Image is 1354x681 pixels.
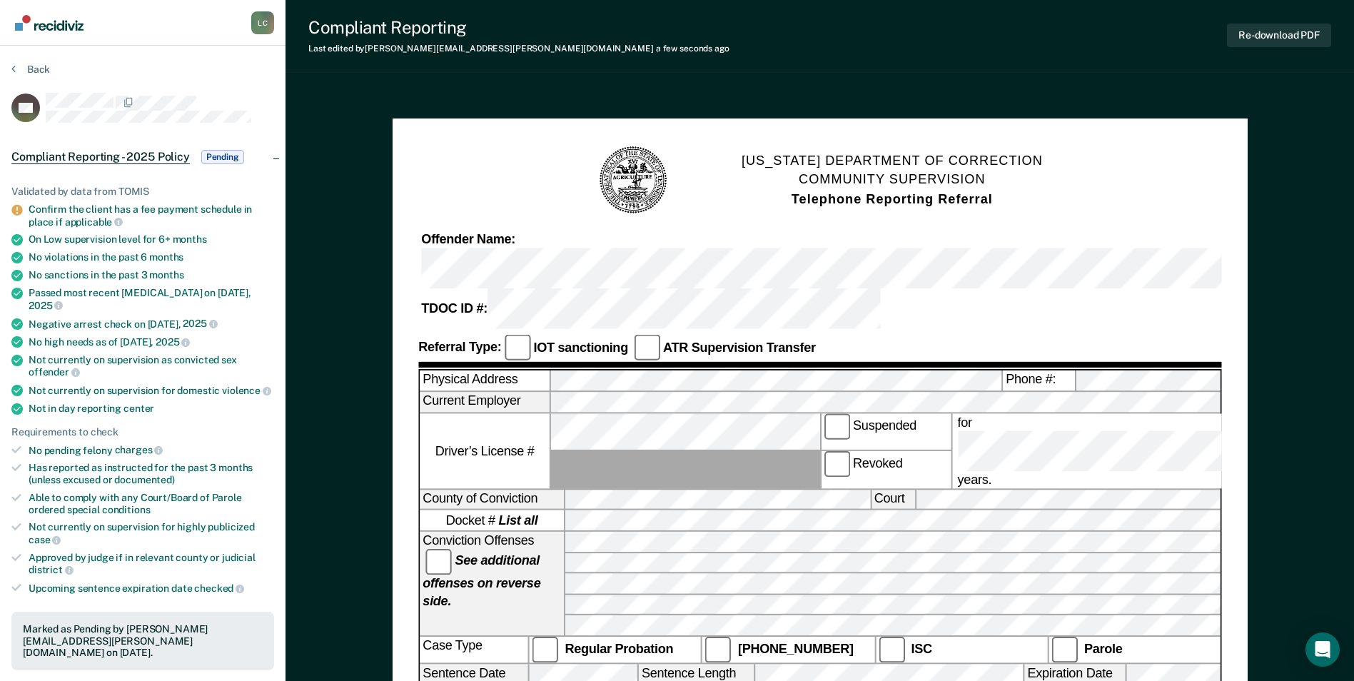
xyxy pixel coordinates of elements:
span: Pending [201,150,244,164]
input: Revoked [824,452,849,478]
input: IOT sanctioning [504,335,530,360]
div: Marked as Pending by [PERSON_NAME][EMAIL_ADDRESS][PERSON_NAME][DOMAIN_NAME] on [DATE]. [23,623,263,659]
div: Not currently on supervision as convicted sex [29,354,274,378]
span: checked [194,582,244,594]
strong: See additional offenses on reverse side. [423,554,540,608]
strong: Parole [1084,642,1123,656]
span: 2025 [183,318,217,329]
div: Validated by data from TOMIS [11,186,274,198]
div: Last edited by [PERSON_NAME][EMAIL_ADDRESS][PERSON_NAME][DOMAIN_NAME] [308,44,729,54]
label: Driver’s License # [420,413,550,488]
input: Suspended [824,413,849,439]
span: center [123,403,154,414]
strong: List all [498,513,537,528]
span: a few seconds ago [656,44,729,54]
label: Phone #: [1003,371,1075,390]
strong: TDOC ID #: [421,302,487,316]
div: Not in day reporting [29,403,274,415]
input: Parole [1051,637,1077,662]
div: Open Intercom Messenger [1305,632,1340,667]
div: L C [251,11,274,34]
span: 2025 [29,300,63,311]
div: Not currently on supervision for highly publicized [29,521,274,545]
span: documented) [114,474,174,485]
label: County of Conviction [420,490,564,509]
strong: Telephone Reporting Referral [791,192,992,206]
div: Negative arrest check on [DATE], [29,318,274,331]
span: Docket # [445,512,537,529]
img: Recidiviz [15,15,84,31]
label: Current Employer [420,393,550,412]
label: Suspended [821,413,951,450]
div: Requirements to check [11,426,274,438]
span: months [149,269,183,281]
div: No high needs as of [DATE], [29,336,274,348]
strong: Offender Name: [421,233,515,247]
img: TN Seal [597,144,670,216]
strong: IOT sanctioning [533,340,627,354]
input: Regular Probation [532,637,557,662]
input: ISC [878,637,904,662]
strong: Referral Type: [418,340,501,354]
span: conditions [102,504,151,515]
div: Has reported as instructed for the past 3 months (unless excused or [29,462,274,486]
input: [PHONE_NUMBER] [705,637,731,662]
label: Physical Address [420,371,550,390]
strong: ATR Supervision Transfer [663,340,816,354]
label: for years. [954,413,1353,488]
div: Case Type [420,637,527,662]
span: charges [115,444,163,455]
div: Compliant Reporting [308,17,729,38]
button: Re-download PDF [1227,24,1331,47]
button: Profile dropdown button [251,11,274,34]
span: offender [29,366,80,378]
div: Conviction Offenses [420,532,564,635]
div: No pending felony [29,444,274,457]
span: months [149,251,183,263]
div: No violations in the past 6 [29,251,274,263]
span: 2025 [156,336,190,348]
input: See additional offenses on reverse side. [425,549,451,575]
div: On Low supervision level for 6+ [29,233,274,246]
span: Compliant Reporting - 2025 Policy [11,150,190,164]
span: district [29,564,74,575]
strong: [PHONE_NUMBER] [738,642,854,656]
span: violence [222,385,271,396]
strong: Regular Probation [565,642,673,656]
h1: [US_STATE] DEPARTMENT OF CORRECTION COMMUNITY SUPERVISION [742,151,1043,210]
div: No sanctions in the past 3 [29,269,274,281]
label: Revoked [821,452,951,489]
div: Confirm the client has a fee payment schedule in place if applicable [29,203,274,228]
input: ATR Supervision Transfer [634,335,660,360]
div: Upcoming sentence expiration date [29,582,274,595]
strong: ISC [911,642,931,656]
input: for years. [957,430,1350,471]
div: Approved by judge if in relevant county or judicial [29,552,274,576]
span: case [29,534,61,545]
div: Not currently on supervision for domestic [29,384,274,397]
span: months [173,233,207,245]
div: Able to comply with any Court/Board of Parole ordered special [29,492,274,516]
button: Back [11,63,50,76]
div: Passed most recent [MEDICAL_DATA] on [DATE], [29,287,274,311]
label: Court [871,490,914,509]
